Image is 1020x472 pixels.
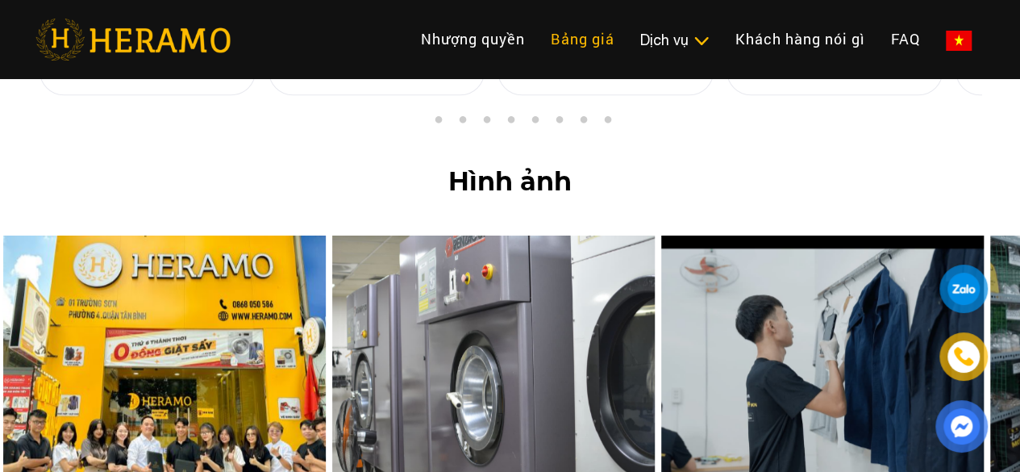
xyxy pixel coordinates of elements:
[408,22,538,56] a: Nhượng quyền
[955,348,973,365] img: phone-icon
[599,115,615,132] button: 9
[527,115,543,132] button: 6
[538,22,627,56] a: Bảng giá
[722,22,878,56] a: Khách hàng nói gì
[946,31,972,51] img: vn-flag.png
[406,115,422,132] button: 1
[35,19,231,61] img: heramo-logo.png
[430,115,446,132] button: 2
[693,33,710,49] img: subToggleIcon
[454,115,470,132] button: 3
[551,115,567,132] button: 7
[502,115,518,132] button: 5
[26,166,994,197] h2: Hình ảnh
[942,335,985,378] a: phone-icon
[640,29,710,51] div: Dịch vụ
[478,115,494,132] button: 4
[878,22,933,56] a: FAQ
[575,115,591,132] button: 8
